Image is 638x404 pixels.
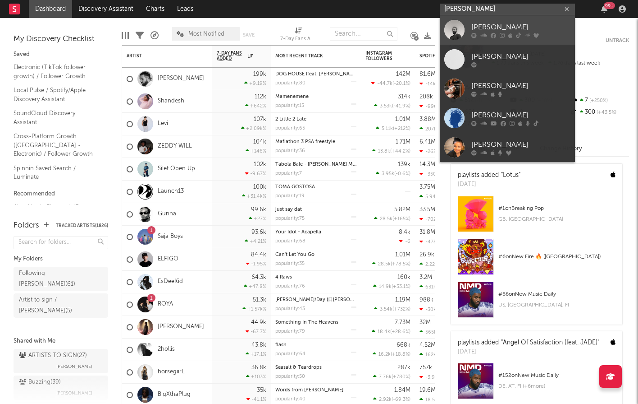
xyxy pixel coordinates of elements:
[419,365,432,371] div: 757k
[393,397,409,402] span: -69.3 %
[14,220,39,231] div: Folders
[419,139,436,145] div: 6.41M
[275,185,315,190] a: TOMA GOSTOSA
[251,274,266,280] div: 64.3k
[242,306,266,312] div: +1.57k %
[419,81,436,87] div: -14k
[251,252,266,258] div: 84.4k
[188,31,224,37] span: Most Notified
[396,172,409,176] span: -0.6 %
[244,283,266,289] div: +47.8 %
[419,374,441,380] div: -3.98k
[399,229,410,235] div: 8.4k
[378,262,391,267] span: 28.5k
[150,23,159,49] div: A&R Pipeline
[371,80,410,86] div: ( )
[419,207,435,213] div: 33.5M
[419,387,436,393] div: 19.6M
[419,342,436,348] div: 4.52M
[398,162,410,167] div: 139k
[158,98,184,105] a: Shandesh
[458,348,599,357] div: [DATE]
[395,320,410,325] div: 7.73M
[251,229,266,235] div: 93.6k
[275,306,305,311] div: popularity: 43
[158,278,183,286] a: EsDeeKid
[374,216,410,222] div: ( )
[275,297,374,302] a: [PERSON_NAME]/Day (日[PERSON_NAME])
[569,107,629,118] div: 300
[498,370,615,381] div: # 152 on New Music Daily
[246,374,266,380] div: +103 %
[372,148,410,154] div: ( )
[440,74,575,103] a: [PERSON_NAME]
[275,139,335,144] a: Mafiathon 3 PSA freestyle
[595,110,616,115] span: +43.5 %
[275,171,302,176] div: popularity: 7
[19,268,82,290] div: Following [PERSON_NAME] ( 61 )
[275,388,356,393] div: Words from Bailey
[251,320,266,325] div: 44.9k
[380,217,392,222] span: 28.5k
[245,171,266,176] div: -9.67 %
[471,80,570,91] div: [PERSON_NAME]
[249,216,266,222] div: +27 %
[419,184,435,190] div: 3.75M
[19,350,87,361] div: ARTISTS TO SIGN ( 27 )
[471,110,570,121] div: [PERSON_NAME]
[158,233,183,241] a: Saja Boys
[275,162,357,167] a: Tabola Bale - [PERSON_NAME] Mix
[14,163,99,182] a: Spinnin Saved Search / Luminate
[396,342,410,348] div: 668k
[395,116,410,122] div: 1.01M
[498,251,615,262] div: # 6 on New Fire 🔥 ([GEOGRAPHIC_DATA])
[275,162,356,167] div: Tabola Bale - DJ Desa Mix
[440,103,575,133] a: [PERSON_NAME]
[373,396,410,402] div: ( )
[158,143,192,150] a: ZEDDY WILL
[419,329,437,335] div: 565k
[419,229,435,235] div: 31.8M
[501,172,520,178] a: "Lotus"
[275,284,305,289] div: popularity: 76
[158,346,175,353] a: 2hollis
[56,361,92,372] span: [PERSON_NAME]
[254,162,266,167] div: 102k
[257,387,266,393] div: 35k
[275,194,305,199] div: popularity: 19
[158,165,195,173] a: Silet Open Up
[498,203,615,214] div: # 1 on Breaking Pop
[275,343,356,348] div: flash
[275,94,309,99] a: Mamenemene
[158,120,168,128] a: Levi
[378,330,390,334] span: 18.4k
[378,149,390,154] span: 13.8k
[127,53,194,59] div: Artist
[419,71,436,77] div: 81.6M
[419,274,432,280] div: 3.2M
[275,94,356,99] div: Mamenemene
[275,365,322,370] a: Seasalt & Teardrops
[275,275,356,280] div: 4 Raws
[440,4,575,15] input: Search for artists
[255,94,266,100] div: 112k
[451,239,622,282] a: #6onNew Fire 🔥 ([GEOGRAPHIC_DATA])
[275,117,306,122] a: 2 Little 2 Late
[419,162,435,167] div: 14.3M
[275,239,305,244] div: popularity: 68
[14,267,108,291] a: Following [PERSON_NAME](61)
[14,62,99,81] a: Electronic (TikTok follower growth) / Follower Growth
[419,284,436,290] div: 631k
[56,223,108,228] button: Tracked Artists(1826)
[396,139,410,145] div: 1.71M
[251,365,266,371] div: 36.8k
[419,53,487,59] div: Spotify Monthly Listeners
[275,261,305,266] div: popularity: 35
[394,217,409,222] span: +165 %
[14,254,108,265] div: My Folders
[275,365,356,370] div: Seasalt & Teardrops
[241,125,266,131] div: +2.09k %
[158,255,178,263] a: ELFIGO
[275,139,356,144] div: Mafiathon 3 PSA freestyle
[253,71,266,77] div: 199k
